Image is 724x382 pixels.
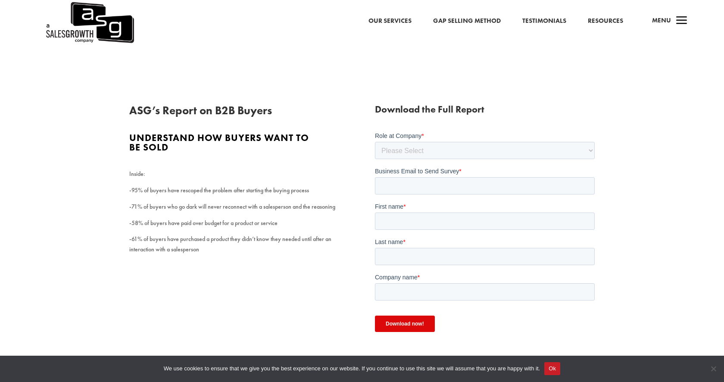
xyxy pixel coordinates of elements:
span: Understand how buyers want to be sold [129,132,309,153]
span: Menu [652,16,671,25]
a: Gap Selling Method [433,16,501,27]
p: -95% of buyers have rescoped the problem after starting the buying process [129,185,349,202]
span: We use cookies to ensure that we give you the best experience on our website. If you continue to ... [164,364,540,373]
span: No [709,364,718,373]
h3: Download the Full Report [375,105,595,119]
p: -71% of buyers who go dark will never reconnect with a salesperson and the reasoning [129,202,349,218]
a: Resources [588,16,623,27]
a: Testimonials [522,16,566,27]
p: -61% of buyers have purchased a product they didn’t know they needed until after an interaction w... [129,234,349,255]
p: Inside: [129,169,349,185]
span: ASG’s Report on B2B Buyers [129,103,272,118]
button: Ok [544,362,560,375]
a: Our Services [368,16,412,27]
span: a [673,13,690,30]
iframe: Form 0 [375,132,595,347]
p: -58% of buyers have paid over budget for a product or service [129,218,349,235]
